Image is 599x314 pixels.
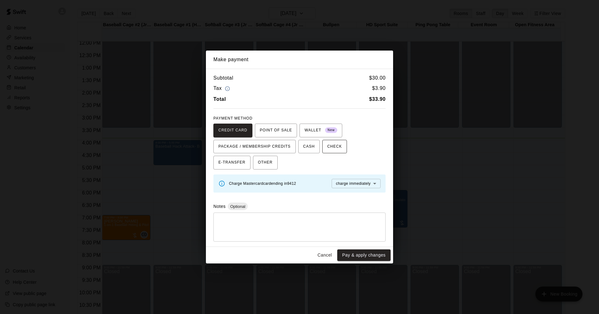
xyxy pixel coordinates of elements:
[369,74,386,82] h6: $ 30.00
[228,204,248,209] span: Optional
[213,140,296,154] button: PACKAGE / MEMBERSHIP CREDITS
[369,96,386,102] b: $ 33.90
[315,249,335,261] button: Cancel
[206,51,393,69] h2: Make payment
[337,249,391,261] button: Pay & apply changes
[304,125,337,135] span: WALLET
[336,181,371,186] span: charge immediately
[260,125,292,135] span: POINT OF SALE
[229,181,296,186] span: Charge Mastercard card ending in 9412
[298,140,320,154] button: CASH
[299,124,342,137] button: WALLET New
[218,142,291,152] span: PACKAGE / MEMBERSHIP CREDITS
[325,126,337,135] span: New
[322,140,347,154] button: CHECK
[213,156,251,169] button: E-TRANSFER
[213,74,233,82] h6: Subtotal
[258,158,273,168] span: OTHER
[213,96,226,102] b: Total
[213,124,252,137] button: CREDIT CARD
[253,156,278,169] button: OTHER
[213,84,231,93] h6: Tax
[327,142,342,152] span: CHECK
[218,158,246,168] span: E-TRANSFER
[213,204,226,209] label: Notes
[303,142,315,152] span: CASH
[218,125,247,135] span: CREDIT CARD
[255,124,297,137] button: POINT OF SALE
[213,116,252,120] span: PAYMENT METHOD
[372,84,386,93] h6: $ 3.90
